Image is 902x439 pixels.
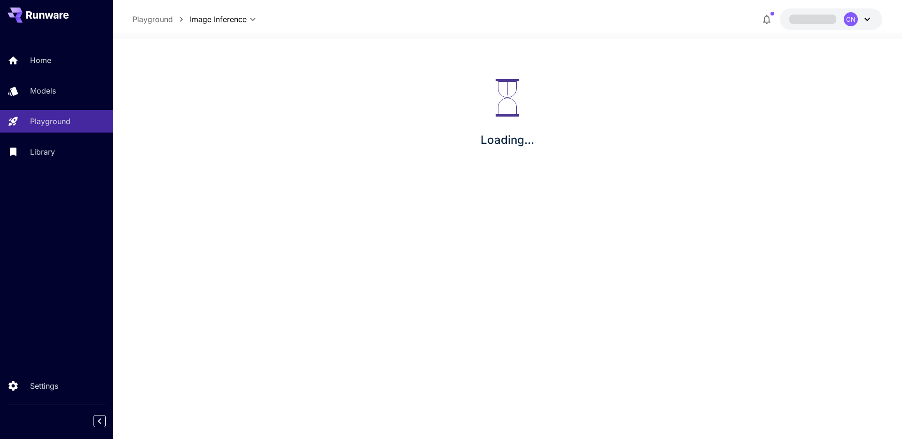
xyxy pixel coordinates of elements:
p: Models [30,85,56,96]
p: Playground [30,116,70,127]
button: CN [780,8,882,30]
div: CN [844,12,858,26]
p: Home [30,55,51,66]
p: Loading... [481,132,534,149]
button: Collapse sidebar [93,415,106,427]
p: Library [30,146,55,157]
nav: breadcrumb [132,14,190,25]
p: Settings [30,380,58,392]
a: Playground [132,14,173,25]
div: Collapse sidebar [101,413,113,430]
span: Image Inference [190,14,247,25]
